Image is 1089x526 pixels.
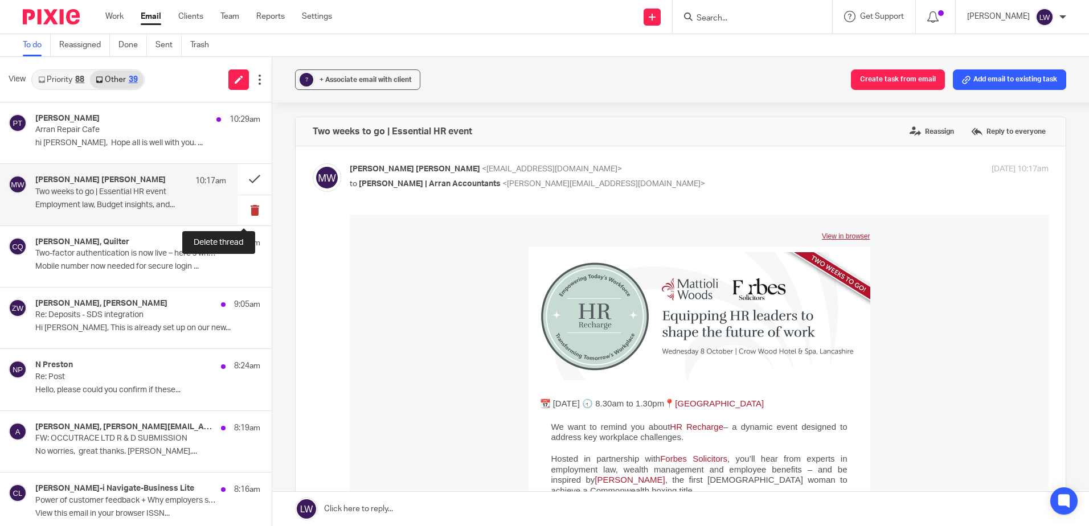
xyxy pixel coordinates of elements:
a: [GEOGRAPHIC_DATA] [325,184,414,194]
span: shape the future of work [386,405,485,414]
p: [DATE] 10:17am [992,163,1049,175]
h4: [PERSON_NAME] [PERSON_NAME] [35,175,166,185]
div: ? [300,73,313,87]
a: Settings [302,11,332,22]
img: svg%3E [9,175,27,194]
img: svg%3E [9,484,27,502]
p: Employment law, Budget insights, and... [35,200,226,210]
p: Two weeks to go | Essential HR event [35,187,188,197]
span: 📆 [DATE] 🕣 8.30am to 1.30pm📍 [190,184,415,194]
p: Mobile number now needed for secure login ... [35,262,260,272]
a: Team [220,11,239,22]
img: svg%3E [9,299,27,317]
h4: Two weeks to go | Essential HR event [313,126,472,137]
p: hi [PERSON_NAME], Hope all is well with you. ... [35,138,260,148]
img: svg%3E [9,237,27,256]
div: 39 [129,76,138,84]
p: Not based in the [GEOGRAPHIC_DATA], but have colleagues in the region? Please feel free to share ... [202,426,498,447]
a: Reports [256,11,285,22]
span: Get Support [860,13,904,20]
a: To do [23,34,51,56]
span: + Associate email with client [320,76,412,83]
img: HR Recharge Lancashire email banner (two weeks to go) [179,38,521,166]
a: Reassigned [59,34,110,56]
p: 8:19am [234,422,260,434]
button: Create task from email [851,69,945,90]
li: Bridge generational divides in the workplace [202,324,498,335]
span: <[EMAIL_ADDRESS][DOMAIN_NAME]> [482,165,622,173]
li: Navigate the Employment Rights Bill [202,303,498,314]
a: Work [105,11,124,22]
label: Reassign [907,123,957,140]
a: Priority88 [32,71,90,89]
p: We want to remind you about – a dynamic event designed to address key workplace challenges. [202,207,498,229]
a: SECURE YOUR PLACE [190,352,311,377]
button: ? + Associate email with client [295,69,420,90]
p: FW: OCCUTRACE LTD R & D SUBMISSION [35,434,215,443]
span: [PERSON_NAME] | Arran Accountants [359,180,501,188]
a: Trash [190,34,218,56]
p: Arran Repair Cafe [35,125,215,135]
li: Prepare for the upcoming Autumn Budget [202,314,498,324]
a: Done [118,34,147,56]
img: Pixie [23,9,80,24]
input: Search [695,14,798,24]
p: 9:05am [234,299,260,310]
p: Power of customer feedback + Why employers should investigate their gender pay gap + Modern slave... [35,496,215,506]
p: No worries, great thanks. [PERSON_NAME],... [35,447,260,457]
span: View [9,73,26,85]
a: Other39 [90,71,143,89]
p: 10:17am [195,175,226,187]
p: View this email in your browser ISSN... [35,509,260,519]
a: Forbes Solicitors [310,239,378,249]
a: HR Recharge [320,207,374,217]
img: svg%3E [9,114,27,132]
p: Hi [PERSON_NAME], This is already set up on our new... [35,323,260,333]
h4: [PERSON_NAME], [PERSON_NAME] [35,299,167,309]
img: svg%3E [9,360,27,379]
p: With employment legislation evolving and Budget announcements approaching, the insights you’ll ga... [202,394,498,416]
p: 10:29am [230,114,260,125]
img: svg%3E [1035,8,1054,26]
h4: [PERSON_NAME] [35,114,100,124]
a: [PERSON_NAME] [245,260,315,270]
p: Re: Post [35,372,215,382]
span: [PERSON_NAME] [PERSON_NAME] [350,165,480,173]
h4: N Preston [35,360,73,370]
p: Two-factor authentication is now live – here’s what it means for you [35,249,215,258]
p: We look forward to seeing you there. [202,458,498,469]
h4: [PERSON_NAME], Quilter [35,237,129,247]
a: Sent [155,34,182,56]
p: Hello, please could you confirm if these... [35,385,260,395]
button: Add email to existing task [953,69,1066,90]
a: Email [141,11,161,22]
h4: [PERSON_NAME]-i Navigate-Business Lite [35,484,194,494]
span: <[PERSON_NAME][EMAIL_ADDRESS][DOMAIN_NAME]> [502,180,705,188]
span: . [386,405,487,414]
a: View in browser [472,18,520,26]
p: The expert-led sessions will equip you with practical strategies to: [202,293,498,303]
p: 8:24am [234,360,260,372]
p: Re: Deposits - SDS integration [35,310,215,320]
strong: SECURE YOUR PLACE [200,360,301,369]
label: Reply to everyone [968,123,1049,140]
p: 10:01am [230,237,260,249]
span: to [350,180,357,188]
h4: [PERSON_NAME], [PERSON_NAME][EMAIL_ADDRESS][DOMAIN_NAME] [35,422,215,432]
p: [PERSON_NAME] [967,11,1030,22]
img: svg%3E [9,422,27,441]
a: Clients [178,11,203,22]
p: Hosted in partnership with , you’ll hear from experts in employment law, wealth management and em... [202,239,498,282]
div: 88 [75,76,84,84]
img: svg%3E [313,163,341,192]
p: 8:16am [234,484,260,495]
